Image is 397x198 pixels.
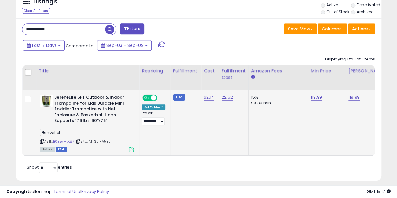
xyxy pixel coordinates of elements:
div: Amazon Fees [251,68,305,74]
b: SereneLife 5FT Outdoor & Indoor Trampoline for Kids Durable Mini Toddler Trampoline with Net Encl... [54,95,131,125]
label: Active [326,2,338,8]
span: Show: entries [27,164,72,170]
div: Set To Max * [142,104,165,110]
small: FBM [173,94,185,101]
button: Filters [120,23,144,34]
button: Columns [318,23,347,34]
div: seller snap | | [6,189,109,195]
div: 15% [251,95,303,100]
div: ASIN: [40,95,134,151]
div: Preset: [142,111,165,125]
span: Compared to: [66,43,94,49]
a: 62.14 [204,94,214,101]
span: FBM [56,147,67,152]
span: moshef [40,129,62,136]
button: Actions [348,23,375,34]
span: | SKU: M-SLTRA5BL [75,139,110,144]
div: Displaying 1 to 1 of 1 items [325,56,375,62]
a: 22.52 [222,94,233,101]
span: OFF [156,95,166,101]
small: Amazon Fees. [251,74,255,80]
a: Terms of Use [54,189,80,195]
label: Archived [357,9,374,14]
button: Save View [284,23,317,34]
span: Sep-03 - Sep-09 [106,42,144,49]
label: Out of Stock [326,9,349,14]
div: Fulfillment Cost [222,68,246,81]
div: Clear All Filters [22,8,50,14]
a: 119.99 [348,94,360,101]
span: 2025-09-17 15:17 GMT [367,189,391,195]
img: 5160ilkM6vL._SL40_.jpg [40,95,53,107]
div: Title [39,68,137,74]
button: Sep-03 - Sep-09 [97,40,152,51]
span: ON [143,95,151,101]
div: Min Price [311,68,343,74]
div: Repricing [142,68,168,74]
label: Deactivated [357,2,380,8]
button: Last 7 Days [23,40,65,51]
strong: Copyright [6,189,29,195]
span: Last 7 Days [32,42,57,49]
span: Columns [322,26,341,32]
div: Fulfillment [173,68,198,74]
a: 119.99 [311,94,322,101]
a: B0B57HLK87 [53,139,74,144]
div: Cost [204,68,216,74]
div: [PERSON_NAME] [348,68,386,74]
span: All listings currently available for purchase on Amazon [40,147,55,152]
a: Privacy Policy [81,189,109,195]
div: $0.30 min [251,100,303,106]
